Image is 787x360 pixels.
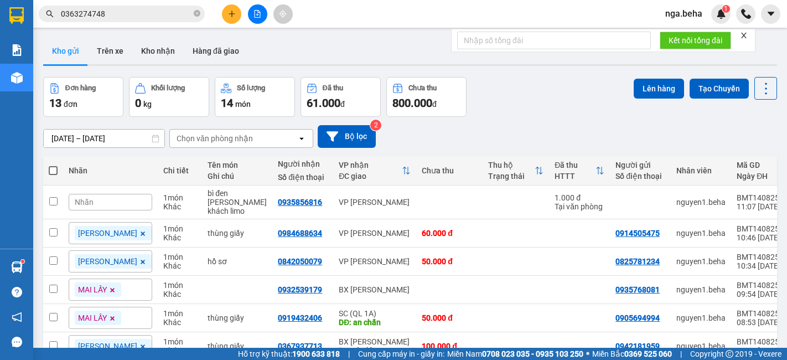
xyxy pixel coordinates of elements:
[43,77,123,117] button: Đơn hàng13đơn
[422,229,477,238] div: 60.000 đ
[615,285,660,294] div: 0935768081
[78,313,107,323] span: MAI LẤY
[163,166,196,175] div: Chi tiết
[669,34,722,47] span: Kết nối tổng đài
[235,100,251,109] span: món
[49,96,61,110] span: 13
[586,352,589,356] span: ⚪️
[680,348,682,360] span: |
[78,341,137,351] span: [PERSON_NAME]
[339,285,411,294] div: BX [PERSON_NAME]
[163,253,196,261] div: 1 món
[208,198,267,215] div: Hành lý khách limo
[318,125,376,148] button: Bộ lọc
[292,349,340,358] strong: 1900 633 818
[88,38,132,64] button: Trên xe
[78,256,137,266] span: [PERSON_NAME]
[11,72,23,84] img: warehouse-icon
[278,173,328,182] div: Số điện thoại
[69,166,152,175] div: Nhãn
[339,198,411,207] div: VP [PERSON_NAME]
[724,5,728,13] span: 1
[488,172,535,181] div: Trạng thái
[78,228,137,238] span: [PERSON_NAME]
[457,32,651,49] input: Nhập số tổng đài
[221,96,233,110] span: 14
[323,84,343,92] div: Đã thu
[132,38,184,64] button: Kho nhận
[279,10,287,18] span: aim
[722,5,730,13] sup: 1
[408,84,437,92] div: Chưa thu
[339,172,402,181] div: ĐC giao
[676,166,726,175] div: Nhân viên
[64,100,77,109] span: đơn
[12,337,22,347] span: message
[555,172,596,181] div: HTTT
[726,350,733,358] span: copyright
[61,8,191,20] input: Tìm tên, số ĐT hoặc mã đơn
[615,313,660,322] div: 0905694994
[65,84,96,92] div: Đơn hàng
[555,202,604,211] div: Tại văn phòng
[358,348,444,360] span: Cung cấp máy in - giấy in:
[278,342,322,351] div: 0367937713
[278,257,322,266] div: 0842050079
[253,10,261,18] span: file-add
[422,313,477,322] div: 50.000 đ
[716,9,726,19] img: icon-new-feature
[392,96,432,110] span: 800.000
[615,342,660,351] div: 0942181959
[44,130,164,147] input: Select a date range.
[208,172,267,181] div: Ghi chú
[676,342,726,351] div: nguyen1.beha
[307,96,340,110] span: 61.000
[549,156,610,186] th: Toggle SortBy
[163,224,196,233] div: 1 món
[676,313,726,322] div: nguyen1.beha
[676,229,726,238] div: nguyen1.beha
[208,189,267,198] div: bì đen
[238,348,340,360] span: Hỗ trợ kỹ thuật:
[339,309,411,318] div: SC (QL 1A)
[761,4,780,24] button: caret-down
[208,313,267,322] div: thùng giấy
[615,229,660,238] div: 0914505475
[278,229,322,238] div: 0984688634
[208,257,267,266] div: hồ sơ
[615,172,665,181] div: Số điện thoại
[301,77,381,117] button: Đã thu61.000đ
[143,100,152,109] span: kg
[237,84,265,92] div: Số lượng
[248,4,267,24] button: file-add
[228,10,236,18] span: plus
[163,337,196,346] div: 1 món
[370,120,381,131] sup: 2
[422,166,477,175] div: Chưa thu
[690,79,749,99] button: Tạo Chuyến
[163,233,196,242] div: Khác
[660,32,731,49] button: Kết nối tổng đài
[278,160,328,168] div: Người nhận
[339,229,411,238] div: VP [PERSON_NAME]
[676,257,726,266] div: nguyen1.beha
[163,281,196,290] div: 1 món
[135,96,141,110] span: 0
[297,134,306,143] svg: open
[766,9,776,19] span: caret-down
[634,79,684,99] button: Lên hàng
[624,349,672,358] strong: 0369 525 060
[339,346,411,355] div: DĐ: tân lập
[339,161,402,169] div: VP nhận
[215,77,295,117] button: Số lượng14món
[348,348,350,360] span: |
[676,198,726,207] div: nguyen1.beha
[12,312,22,322] span: notification
[78,285,107,295] span: MAI LẤY
[592,348,672,360] span: Miền Bắc
[339,337,411,346] div: BX [PERSON_NAME]
[656,7,711,20] span: nga.beha
[555,161,596,169] div: Đã thu
[740,32,748,39] span: close
[339,257,411,266] div: VP [PERSON_NAME]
